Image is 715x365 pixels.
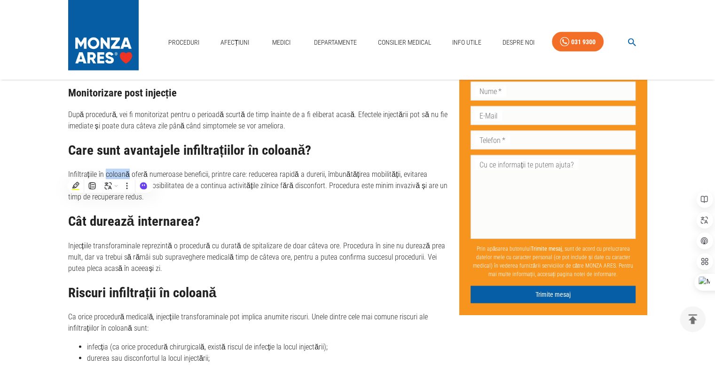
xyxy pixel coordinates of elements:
a: Info Utile [448,33,485,52]
p: După procedură, vei fi monitorizat pentru o perioadă scurtă de timp înainte de a fi eliberat acas... [68,109,452,132]
h2: Riscuri infiltrații în coloană [68,286,452,301]
li: infecția (ca orice procedură chirurgicală, există riscul de infecție la locul injectării); [87,341,452,353]
a: Consilier Medical [374,33,435,52]
a: Departamente [310,33,361,52]
p: Injecțiile transforaminale reprezintă o procedură cu durată de spitalizare de doar câteva ore. Pr... [68,240,452,274]
a: 031 9300 [552,32,604,52]
div: 031 9300 [571,36,596,48]
h2: Cât durează internarea? [68,214,452,229]
a: Afecțiuni [217,33,253,52]
p: Ca orice procedură medicală, injecțiile transforaminale pot implica anumite riscuri. Unele dintre... [68,311,452,334]
p: Prin apăsarea butonului , sunt de acord cu prelucrarea datelor mele cu caracter personal (ce pot ... [471,241,636,282]
b: Trimite mesaj [531,246,562,252]
a: Despre Noi [499,33,538,52]
a: Medici [267,33,297,52]
a: Proceduri [165,33,203,52]
button: Trimite mesaj [471,286,636,303]
h2: Care sunt avantajele infiltrațiilor în coloană? [68,143,452,158]
h3: Monitorizare post injecție [68,87,452,99]
li: durerea sau disconfortul la locul injectării; [87,353,452,364]
p: Infiltrațiile în coloană oferă numeroase beneficii, printre care: reducerea rapidă a durerii, îmb... [68,169,452,203]
button: delete [680,306,706,332]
